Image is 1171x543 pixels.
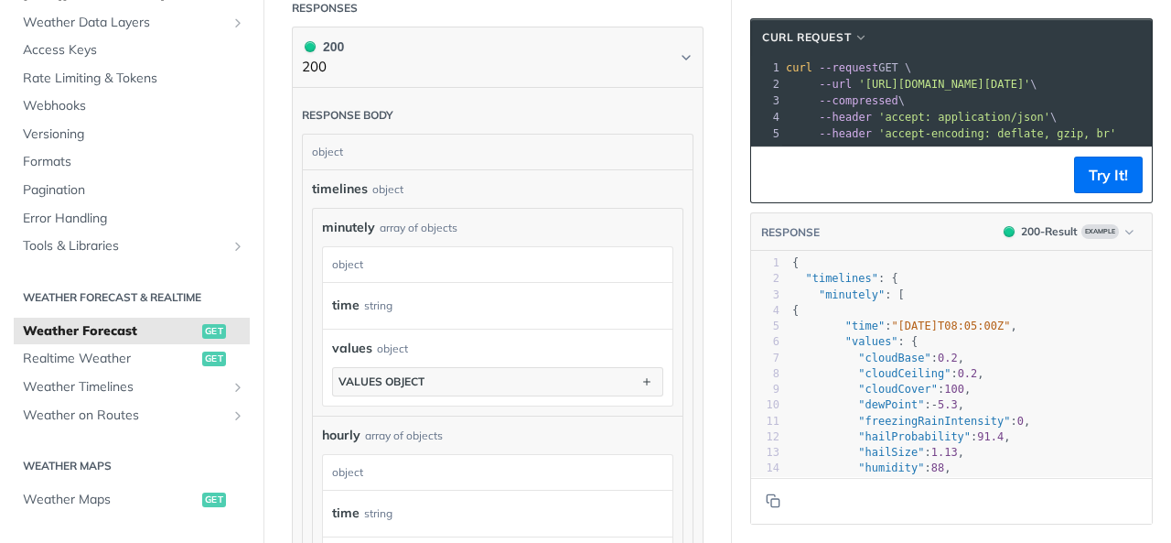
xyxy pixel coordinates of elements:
span: : , [792,415,1030,428]
h2: Weather Maps [14,458,250,474]
span: : , [792,430,1011,443]
button: values object [333,368,662,396]
button: 200200-ResultExample [994,223,1143,241]
a: Versioning [14,121,250,148]
span: "[DATE]T08:05:00Z" [891,320,1010,332]
div: 2 [751,271,779,287]
span: "minutely" [819,288,885,301]
div: 4 [751,303,779,319]
span: - [931,398,938,411]
a: Rate Limiting & Tokens [14,65,250,92]
span: : [ [792,288,905,301]
span: Access Keys [23,41,245,60]
span: Tools & Libraries [23,237,226,255]
span: : { [792,272,898,285]
span: 'accept: application/json' [878,111,1050,124]
span: "timelines" [805,272,877,285]
svg: Chevron [679,50,693,65]
span: GET \ [786,61,911,74]
span: Realtime Weather [23,350,198,368]
a: Weather Mapsget [14,486,250,514]
div: 13 [751,445,779,461]
div: object [377,341,408,357]
span: "hailProbability" [858,430,971,443]
div: object [372,181,403,198]
div: 5 [751,125,782,142]
span: "cloudCeiling" [858,367,951,380]
a: Realtime Weatherget [14,345,250,373]
div: 3 [751,92,782,109]
div: object [323,455,668,490]
span: 88 [931,462,944,474]
button: Show subpages for Weather Timelines [231,380,245,395]
span: : , [792,462,951,474]
div: object [323,247,668,282]
span: : , [792,398,964,411]
span: 91.4 [977,430,1004,443]
div: 15 [751,477,779,493]
span: Weather Data Layers [23,14,226,32]
span: curl [786,61,812,74]
span: Weather Timelines [23,378,226,396]
div: 200 [302,37,344,57]
button: Try It! [1074,157,1143,193]
span: Rate Limiting & Tokens [23,70,245,88]
button: Copy to clipboard [760,487,786,515]
span: 200 [305,41,316,52]
a: Weather on RoutesShow subpages for Weather on Routes [14,402,250,429]
div: array of objects [380,220,457,236]
button: Show subpages for Weather Data Layers [231,16,245,30]
button: Copy to clipboard [760,161,786,189]
span: \ [786,78,1037,91]
a: Tools & LibrariesShow subpages for Tools & Libraries [14,233,250,260]
span: \ [786,94,905,107]
span: get [202,493,226,507]
span: get [202,352,226,366]
span: { [792,256,799,269]
div: 3 [751,288,779,303]
span: Weather on Routes [23,407,226,425]
span: 5.3 [938,398,958,411]
span: hourly [322,426,360,445]
a: Weather Forecastget [14,318,250,345]
label: time [332,500,360,527]
button: Show subpages for Tools & Libraries [231,239,245,254]
span: : , [792,320,1017,332]
span: Formats [23,153,245,171]
span: Weather Maps [23,491,198,509]
div: 2 [751,76,782,92]
div: string [364,500,392,527]
span: 0.2 [958,367,978,380]
div: 4 [751,109,782,125]
span: "hailSize" [858,446,924,459]
div: 7 [751,351,779,366]
span: { [792,304,799,317]
div: Response body [302,107,393,124]
span: Error Handling [23,210,245,228]
h2: Weather Forecast & realtime [14,289,250,306]
span: --request [819,61,878,74]
span: --header [819,111,872,124]
span: Example [1081,224,1119,239]
span: \ [786,111,1057,124]
span: : , [792,383,971,396]
div: string [364,292,392,319]
span: 1.13 [931,446,958,459]
span: --compressed [819,94,898,107]
a: Weather TimelinesShow subpages for Weather Timelines [14,374,250,401]
span: "dewPoint" [858,398,924,411]
a: Formats [14,148,250,176]
button: 200 200200 [302,37,693,78]
div: 8 [751,366,779,382]
button: cURL Request [756,28,875,47]
span: get [202,324,226,339]
span: "cloudBase" [858,352,930,364]
span: 0.2 [938,352,958,364]
div: 9 [751,382,779,397]
a: Pagination [14,177,250,204]
span: : { [792,335,918,348]
span: 0 [1017,415,1024,428]
span: 200 [1004,226,1015,237]
a: Access Keys [14,37,250,64]
div: 12 [751,429,779,445]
